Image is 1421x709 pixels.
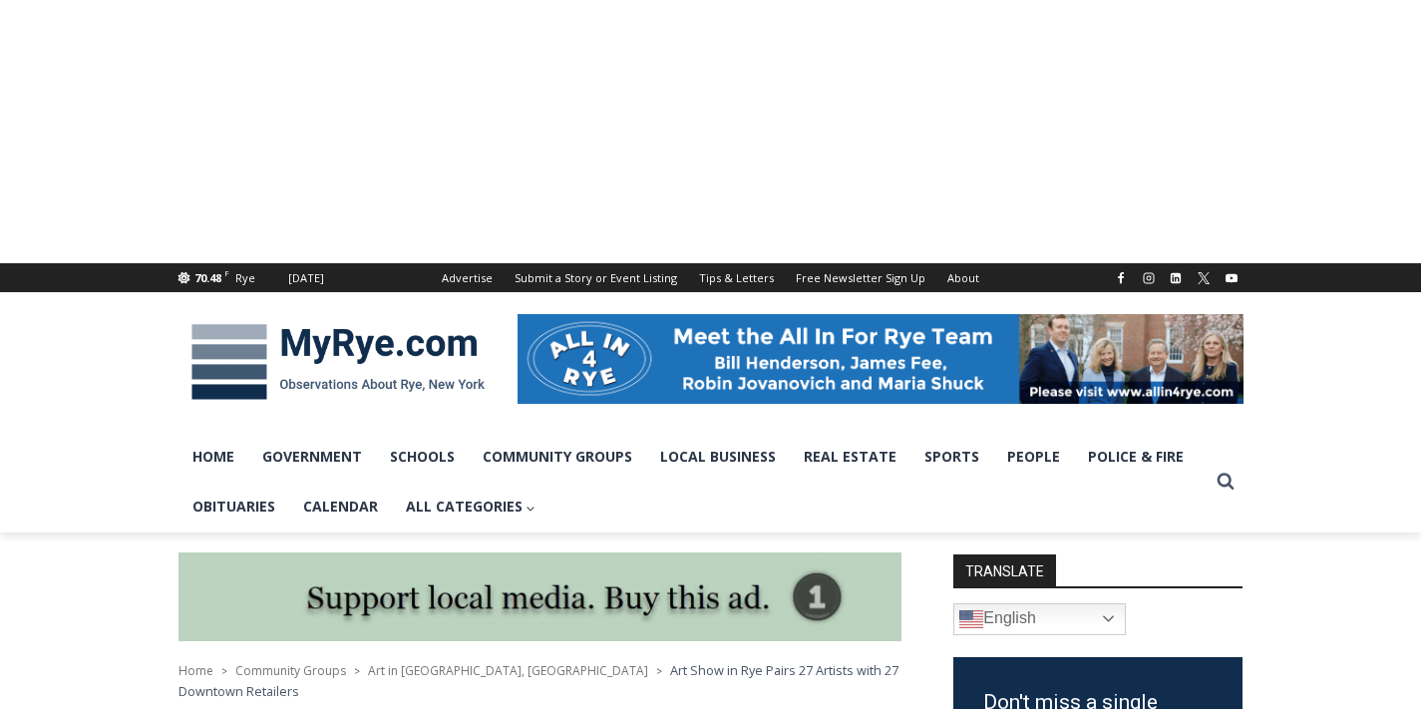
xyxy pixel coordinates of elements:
span: All Categories [406,496,536,518]
span: Art Show in Rye Pairs 27 Artists with 27 Downtown Retailers [178,661,898,699]
a: Home [178,432,248,482]
a: Facebook [1109,266,1133,290]
button: View Search Form [1208,464,1243,500]
a: Submit a Story or Event Listing [504,263,688,292]
a: All Categories [392,482,550,532]
div: Rye [235,269,255,287]
a: Community Groups [235,662,346,679]
img: All in for Rye [518,314,1243,404]
a: Real Estate [790,432,910,482]
a: Art in [GEOGRAPHIC_DATA], [GEOGRAPHIC_DATA] [368,662,648,679]
div: [DATE] [288,269,324,287]
nav: Breadcrumbs [178,660,901,701]
span: > [354,664,360,678]
span: F [224,267,229,278]
a: People [993,432,1074,482]
a: Home [178,662,213,679]
a: Calendar [289,482,392,532]
a: X [1192,266,1216,290]
img: support local media, buy this ad [178,552,901,642]
a: Schools [376,432,469,482]
span: 70.48 [194,270,221,285]
a: Sports [910,432,993,482]
a: Tips & Letters [688,263,785,292]
span: > [656,664,662,678]
nav: Secondary Navigation [431,263,990,292]
a: Community Groups [469,432,646,482]
a: Free Newsletter Sign Up [785,263,936,292]
a: About [936,263,990,292]
img: MyRye.com [178,310,498,414]
a: Obituaries [178,482,289,532]
a: Government [248,432,376,482]
a: Police & Fire [1074,432,1198,482]
a: YouTube [1220,266,1243,290]
nav: Primary Navigation [178,432,1208,532]
a: Local Business [646,432,790,482]
a: Advertise [431,263,504,292]
strong: TRANSLATE [953,554,1056,586]
a: Instagram [1137,266,1161,290]
a: Linkedin [1164,266,1188,290]
a: English [953,603,1126,635]
span: > [221,664,227,678]
img: en [959,607,983,631]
